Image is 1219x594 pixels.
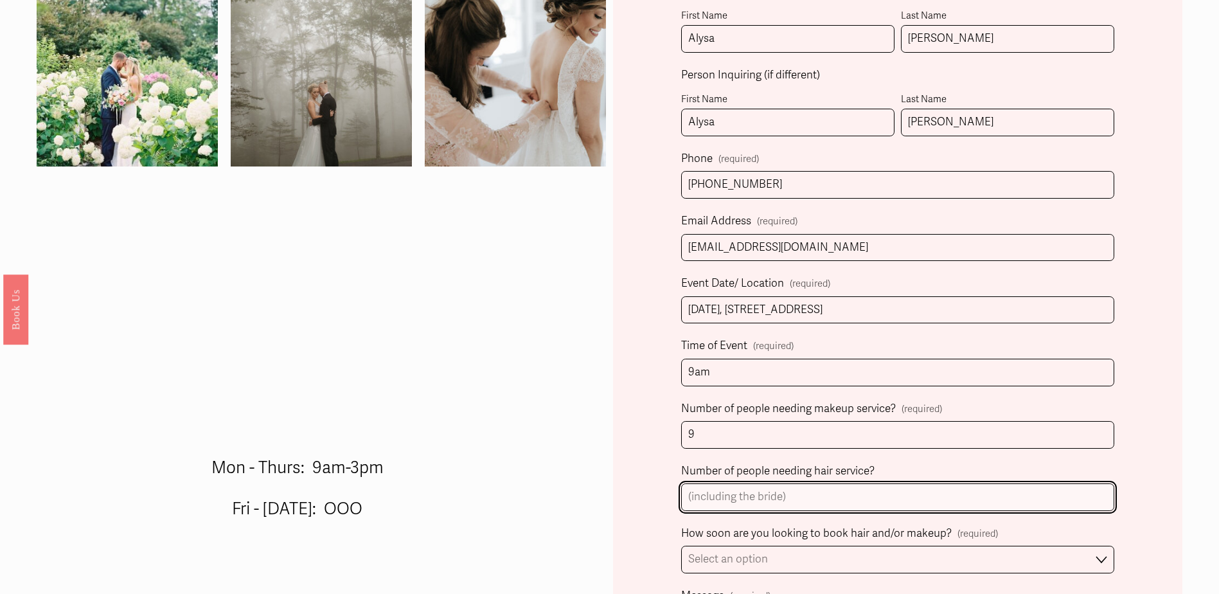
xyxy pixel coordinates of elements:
[957,525,998,543] span: (required)
[902,401,942,418] span: (required)
[757,213,797,230] span: (required)
[681,462,875,482] span: Number of people needing hair service?
[681,66,820,85] span: Person Inquiring (if different)
[681,274,784,294] span: Event Date/ Location
[681,399,896,419] span: Number of people needing makeup service?
[681,483,1114,511] input: (including the bride)
[681,546,1114,573] select: How soon are you looking to book hair and/or makeup?
[681,524,952,544] span: How soon are you looking to book hair and/or makeup?
[753,337,794,355] span: (required)
[901,91,1114,109] div: Last Name
[232,499,362,519] span: Fri - [DATE]: OOO
[681,421,1114,449] input: (including the bride)
[681,7,894,26] div: First Name
[211,458,384,478] span: Mon - Thurs: 9am-3pm
[718,154,759,164] span: (required)
[3,274,28,345] a: Book Us
[681,359,1114,386] input: (estimated time)
[681,212,751,231] span: Email Address
[681,91,894,109] div: First Name
[901,7,1114,26] div: Last Name
[681,149,713,169] span: Phone
[681,336,747,356] span: Time of Event
[790,275,830,292] span: (required)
